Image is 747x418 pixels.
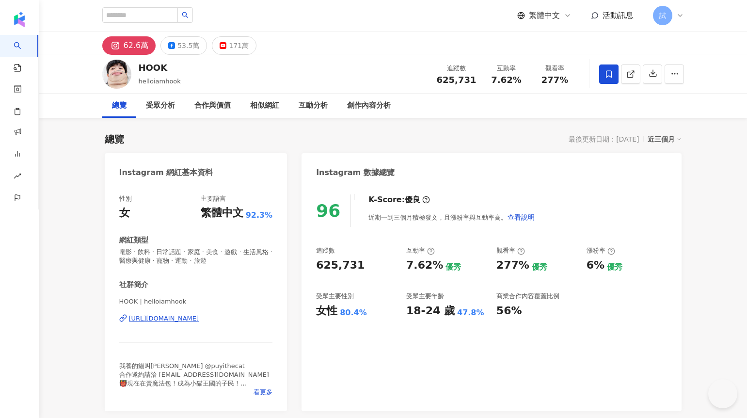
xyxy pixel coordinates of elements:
div: 56% [496,304,522,319]
div: 網紅類型 [119,235,148,245]
a: search [14,35,33,73]
div: 追蹤數 [316,246,335,255]
div: 總覽 [105,132,124,146]
div: 最後更新日期：[DATE] [569,135,639,143]
div: 18-24 歲 [406,304,455,319]
div: 80.4% [340,307,367,318]
div: 受眾主要性別 [316,292,354,301]
span: rise [14,166,21,188]
div: 受眾分析 [146,100,175,112]
div: Instagram 數據總覽 [316,167,395,178]
div: 171萬 [229,39,249,52]
div: 性別 [119,194,132,203]
div: 追蹤數 [437,64,477,73]
span: 7.62% [491,75,521,85]
div: 社群簡介 [119,280,148,290]
span: 看更多 [254,388,272,397]
div: 優良 [405,194,420,205]
div: 53.5萬 [177,39,199,52]
div: 優秀 [445,262,461,273]
button: 查看說明 [507,208,535,227]
div: 近期一到三個月積極發文，且漲粉率與互動率高。 [368,208,535,227]
button: 62.6萬 [102,36,156,55]
div: 互動率 [488,64,525,73]
div: 女性 [316,304,337,319]
span: helloiamhook [139,78,181,85]
div: 近三個月 [648,133,682,145]
div: 繁體中文 [201,206,243,221]
div: 47.8% [457,307,484,318]
button: 53.5萬 [160,36,207,55]
div: [URL][DOMAIN_NAME] [129,314,199,323]
div: 主要語言 [201,194,226,203]
div: 96 [316,201,340,221]
div: 優秀 [607,262,622,273]
div: 創作內容分析 [347,100,391,112]
div: 互動率 [406,246,435,255]
span: HOOK | helloiamhook [119,297,273,306]
div: 觀看率 [537,64,573,73]
a: [URL][DOMAIN_NAME] [119,314,273,323]
div: HOOK [139,62,181,74]
div: 商業合作內容覆蓋比例 [496,292,559,301]
div: 觀看率 [496,246,525,255]
div: 互動分析 [299,100,328,112]
span: search [182,12,189,18]
div: 女 [119,206,130,221]
span: 查看說明 [508,213,535,221]
div: 625,731 [316,258,365,273]
span: 試 [659,10,666,21]
span: 92.3% [246,210,273,221]
div: 7.62% [406,258,443,273]
span: 活動訊息 [603,11,634,20]
div: K-Score : [368,194,430,205]
div: Instagram 網紅基本資料 [119,167,213,178]
div: 漲粉率 [587,246,615,255]
img: KOL Avatar [102,60,131,89]
div: 62.6萬 [124,39,149,52]
div: 相似網紅 [250,100,279,112]
span: 繁體中文 [529,10,560,21]
span: 277% [541,75,569,85]
img: logo icon [12,12,27,27]
div: 優秀 [532,262,547,273]
div: 合作與價值 [194,100,231,112]
div: 277% [496,258,529,273]
iframe: Help Scout Beacon - Open [708,379,737,408]
div: 總覽 [112,100,127,112]
button: 171萬 [212,36,256,55]
div: 受眾主要年齡 [406,292,444,301]
span: 電影 · 飲料 · 日常話題 · 家庭 · 美食 · 遊戲 · 生活風格 · 醫療與健康 · 寵物 · 運動 · 旅遊 [119,248,273,265]
span: 625,731 [437,75,477,85]
span: 我養的貓叫[PERSON_NAME] @puyithecat 合作邀約請洽 [EMAIL_ADDRESS][DOMAIN_NAME] 👹現在在賣魔法包！成為小貓王國的子民！ 👹不會再出日曆了喔！... [119,362,272,414]
div: 6% [587,258,604,273]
